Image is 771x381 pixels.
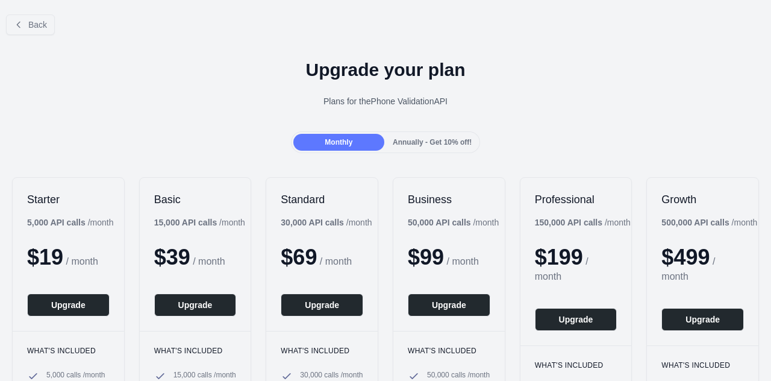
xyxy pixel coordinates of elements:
[408,294,490,316] button: Upgrade
[661,245,710,269] span: $ 499
[535,256,588,282] span: / month
[281,294,363,316] button: Upgrade
[661,308,744,331] button: Upgrade
[535,308,617,331] button: Upgrade
[281,245,317,269] span: $ 69
[535,245,583,269] span: $ 199
[447,256,479,266] span: / month
[408,245,444,269] span: $ 99
[320,256,352,266] span: / month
